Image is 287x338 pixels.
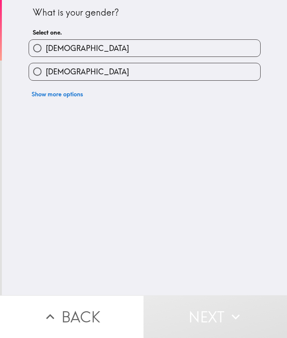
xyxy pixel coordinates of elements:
button: [DEMOGRAPHIC_DATA] [29,63,260,80]
button: Show more options [29,87,86,102]
span: [DEMOGRAPHIC_DATA] [46,67,129,77]
span: [DEMOGRAPHIC_DATA] [46,43,129,54]
button: [DEMOGRAPHIC_DATA] [29,40,260,57]
h6: Select one. [33,28,257,36]
div: What is your gender? [33,6,257,19]
button: Next [143,295,287,338]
